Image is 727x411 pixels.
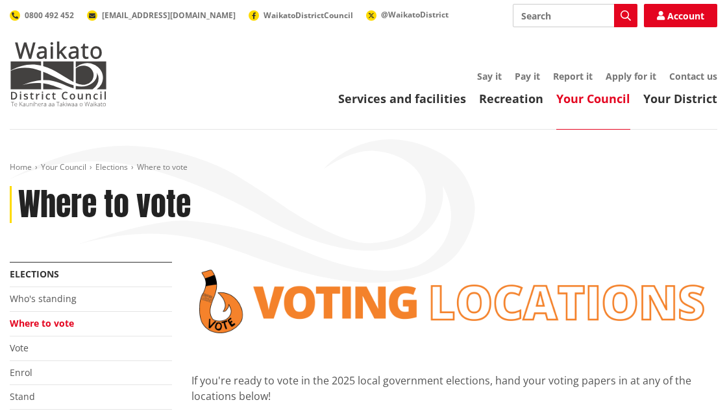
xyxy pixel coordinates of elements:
[25,10,74,21] span: 0800 492 452
[515,70,540,82] a: Pay it
[191,262,717,341] img: voting locations banner
[381,9,449,20] span: @WaikatoDistrict
[10,342,29,354] a: Vote
[10,366,32,379] a: Enrol
[10,41,107,106] img: Waikato District Council - Te Kaunihera aa Takiwaa o Waikato
[477,70,502,82] a: Say it
[137,161,188,172] span: Where to vote
[606,70,656,82] a: Apply for it
[366,9,449,20] a: @WaikatoDistrict
[18,186,191,224] h1: Where to vote
[191,373,717,404] p: If you're ready to vote in the 2025 local government elections, hand your voting papers in at any...
[95,161,128,172] a: Elections
[10,162,717,173] nav: breadcrumb
[479,91,543,106] a: Recreation
[556,91,630,106] a: Your Council
[669,70,717,82] a: Contact us
[553,70,593,82] a: Report it
[10,161,32,172] a: Home
[87,10,236,21] a: [EMAIL_ADDRESS][DOMAIN_NAME]
[643,91,717,106] a: Your District
[102,10,236,21] span: [EMAIL_ADDRESS][DOMAIN_NAME]
[264,10,353,21] span: WaikatoDistrictCouncil
[10,292,77,305] a: Who's standing
[10,390,35,403] a: Stand
[10,317,74,329] a: Where to vote
[338,91,466,106] a: Services and facilities
[41,161,86,172] a: Your Council
[10,10,74,21] a: 0800 492 452
[10,268,59,280] a: Elections
[513,4,637,27] input: Search input
[249,10,353,21] a: WaikatoDistrictCouncil
[644,4,717,27] a: Account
